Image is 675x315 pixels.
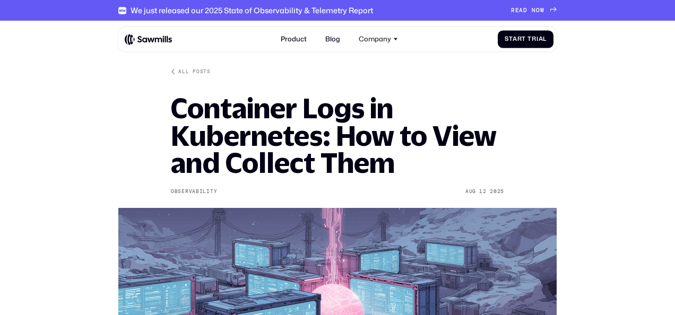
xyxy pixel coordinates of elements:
div: 12 [479,189,486,195]
a: Start Trial [498,31,553,48]
a: Blog [320,30,345,48]
div: Start Trial [505,36,547,42]
div: 2025 [490,189,504,195]
div: READ NOW [511,7,544,14]
h1: Container Logs in Kubernetes: How to View and Collect Them [171,94,504,177]
div: Aug [465,189,476,195]
div: All posts [178,68,210,75]
a: Product [275,30,311,48]
div: We just released our 2025 State of Observability & Telemetry Report [131,6,373,15]
div: Observability [171,189,217,195]
a: All posts [171,68,211,75]
a: READ NOW [511,7,557,14]
div: Company [359,35,391,43]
